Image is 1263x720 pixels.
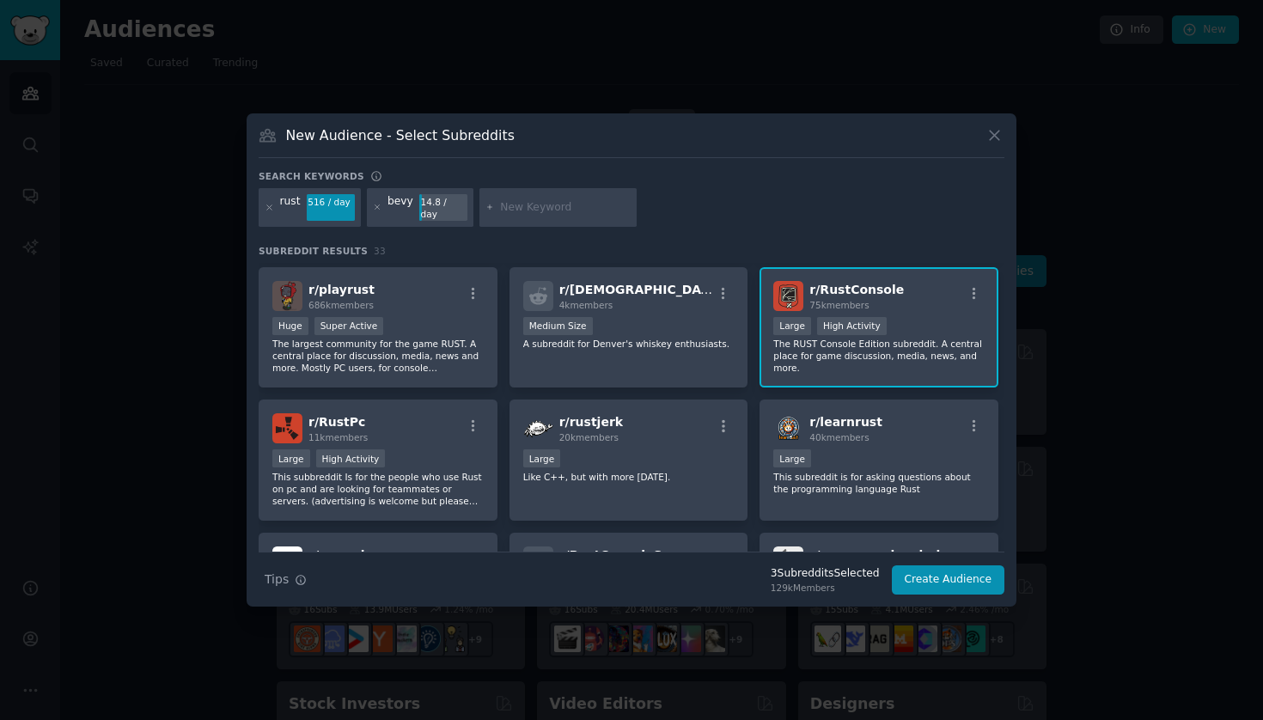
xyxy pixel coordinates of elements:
[308,415,365,429] span: r/ RustPc
[272,449,310,467] div: Large
[773,338,985,374] p: The RUST Console Edition subreddit. A central place for game discussion, media, news, and more.
[314,317,384,335] div: Super Active
[272,281,302,311] img: playrust
[272,317,308,335] div: Huge
[259,564,313,595] button: Tips
[559,415,623,429] span: r/ rustjerk
[773,413,803,443] img: learnrust
[259,170,364,182] h3: Search keywords
[773,449,811,467] div: Large
[316,449,386,467] div: High Activity
[272,338,484,374] p: The largest community for the game RUST. A central place for discussion, media, news and more. Mo...
[817,317,887,335] div: High Activity
[374,246,386,256] span: 33
[773,281,803,311] img: RustConsole
[272,413,302,443] img: RustPc
[308,548,381,562] span: r/ gamedev
[500,200,631,216] input: New Keyword
[308,300,374,310] span: 686k members
[523,413,553,443] img: rustjerk
[307,194,355,210] div: 516 / day
[809,432,869,442] span: 40k members
[771,566,880,582] div: 3 Subreddit s Selected
[308,283,375,296] span: r/ playrust
[809,548,974,562] span: r/ programmingcirclejerk
[259,245,368,257] span: Subreddit Results
[809,283,904,296] span: r/ RustConsole
[523,317,593,335] div: Medium Size
[523,449,561,467] div: Large
[272,546,302,577] img: gamedev
[809,300,869,310] span: 75k members
[559,548,705,562] span: r/ RustConsoleServers
[559,300,613,310] span: 4k members
[773,317,811,335] div: Large
[419,194,467,222] div: 14.8 / day
[280,194,301,222] div: rust
[809,415,882,429] span: r/ learnrust
[387,194,413,222] div: bevy
[265,571,289,589] span: Tips
[523,338,735,350] p: A subreddit for Denver's whiskey enthusiasts.
[559,432,619,442] span: 20k members
[272,471,484,507] p: This subbreddit Is for the people who use Rust on pc and are looking for teammates or servers. (a...
[559,283,723,296] span: r/ [DEMOGRAPHIC_DATA]
[892,565,1005,595] button: Create Audience
[308,432,368,442] span: 11k members
[773,546,803,577] img: programmingcirclejerk
[773,471,985,495] p: This subreddit is for asking questions about the programming language Rust
[523,471,735,483] p: Like C++, but with more [DATE].
[771,582,880,594] div: 129k Members
[286,126,515,144] h3: New Audience - Select Subreddits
